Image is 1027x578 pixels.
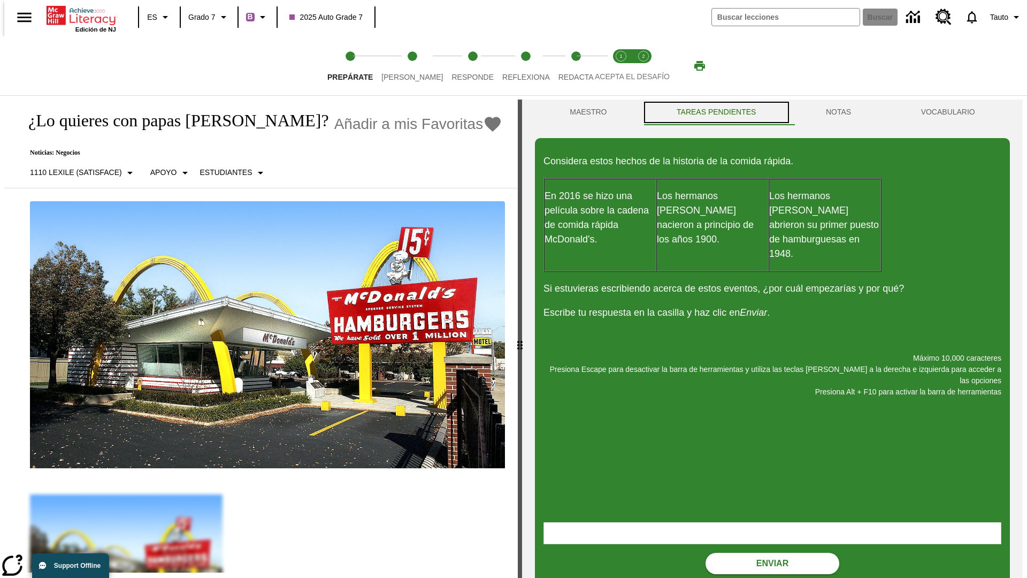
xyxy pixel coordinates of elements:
span: Redacta [558,73,594,81]
img: Uno de los primeros locales de McDonald's, con el icónico letrero rojo y los arcos amarillos. [30,201,505,469]
button: Añadir a mis Favoritas - ¿Lo quieres con papas fritas? [334,115,503,133]
button: Imprimir [683,56,717,75]
span: Support Offline [54,562,101,569]
button: Abrir el menú lateral [9,2,40,33]
span: 2025 Auto Grade 7 [289,12,363,23]
button: NOTAS [791,100,886,125]
button: Grado: Grado 7, Elige un grado [184,7,234,27]
button: Support Offline [32,553,109,578]
span: Responde [451,73,494,81]
a: Notificaciones [958,3,986,31]
button: Acepta el desafío contesta step 2 of 2 [628,36,659,95]
button: Seleccionar estudiante [196,163,271,182]
p: Si estuvieras escribiendo acerca de estos eventos, ¿por cuál empezarías y por qué? [543,282,1001,296]
h1: ¿Lo quieres con papas [PERSON_NAME]? [17,111,329,131]
button: Tipo de apoyo, Apoyo [146,163,196,182]
button: Seleccione Lexile, 1110 Lexile (Satisface) [26,163,141,182]
button: Responde step 3 of 5 [443,36,502,95]
button: Boost El color de la clase es morado/púrpura. Cambiar el color de la clase. [242,7,273,27]
text: 2 [642,54,645,59]
p: Considera estos hechos de la historia de la comida rápida. [543,154,1001,169]
button: VOCABULARIO [886,100,1010,125]
a: Centro de recursos, Se abrirá en una pestaña nueva. [929,3,958,32]
button: Lee step 2 of 5 [373,36,451,95]
em: Enviar [740,307,767,318]
span: [PERSON_NAME] [381,73,443,81]
p: Presiona Alt + F10 para activar la barra de herramientas [543,386,1001,398]
button: Acepta el desafío lee step 1 of 2 [606,36,637,95]
span: Añadir a mis Favoritas [334,116,484,133]
button: Perfil/Configuración [986,7,1027,27]
span: B [248,10,253,24]
p: Presiona Escape para desactivar la barra de herramientas y utiliza las teclas [PERSON_NAME] a la ... [543,364,1001,386]
p: Noticias: Negocios [17,149,502,157]
button: Enviar [706,553,839,574]
p: Estudiantes [200,167,252,178]
input: Buscar campo [712,9,860,26]
button: Maestro [535,100,642,125]
span: Tauto [990,12,1008,23]
button: TAREAS PENDIENTES [642,100,791,125]
button: Lenguaje: ES, Selecciona un idioma [142,7,177,27]
span: ACEPTA EL DESAFÍO [595,72,670,81]
span: Edición de NJ [75,26,116,33]
p: Los hermanos [PERSON_NAME] abrieron su primer puesto de hamburguesas en 1948. [769,189,880,261]
div: activity [522,100,1023,578]
p: Máximo 10,000 caracteres [543,353,1001,364]
span: Grado 7 [188,12,216,23]
p: En 2016 se hizo una película sobre la cadena de comida rápida McDonald's. [545,189,656,247]
span: Reflexiona [502,73,550,81]
a: Centro de información [900,3,929,32]
p: Los hermanos [PERSON_NAME] nacieron a principio de los años 1900. [657,189,768,247]
p: 1110 Lexile (Satisface) [30,167,122,178]
body: Máximo 10,000 caracteres Presiona Escape para desactivar la barra de herramientas y utiliza las t... [4,9,156,18]
div: Instructional Panel Tabs [535,100,1010,125]
button: Reflexiona step 4 of 5 [494,36,558,95]
p: Escribe tu respuesta en la casilla y haz clic en . [543,306,1001,320]
span: Prepárate [327,73,373,81]
div: Portada [47,4,116,33]
div: reading [4,100,518,573]
text: 1 [619,54,622,59]
span: ES [147,12,157,23]
p: Apoyo [150,167,177,178]
button: Prepárate step 1 of 5 [319,36,381,95]
button: Redacta step 5 of 5 [550,36,602,95]
div: Pulsa la tecla de intro o la barra espaciadora y luego presiona las flechas de derecha e izquierd... [518,100,522,578]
